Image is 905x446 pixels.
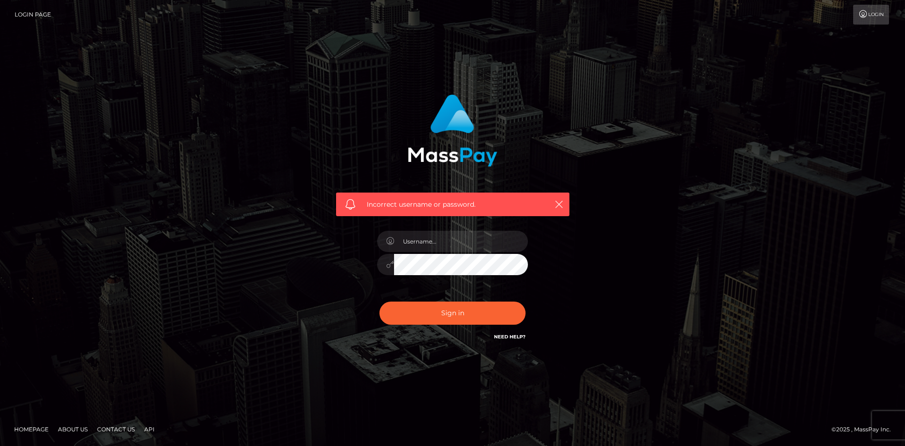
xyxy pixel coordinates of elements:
[93,422,139,437] a: Contact Us
[10,422,52,437] a: Homepage
[15,5,51,25] a: Login Page
[140,422,158,437] a: API
[54,422,91,437] a: About Us
[853,5,889,25] a: Login
[408,94,497,167] img: MassPay Login
[379,302,526,325] button: Sign in
[831,424,898,435] div: © 2025 , MassPay Inc.
[367,200,539,210] span: Incorrect username or password.
[494,334,526,340] a: Need Help?
[394,231,528,252] input: Username...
